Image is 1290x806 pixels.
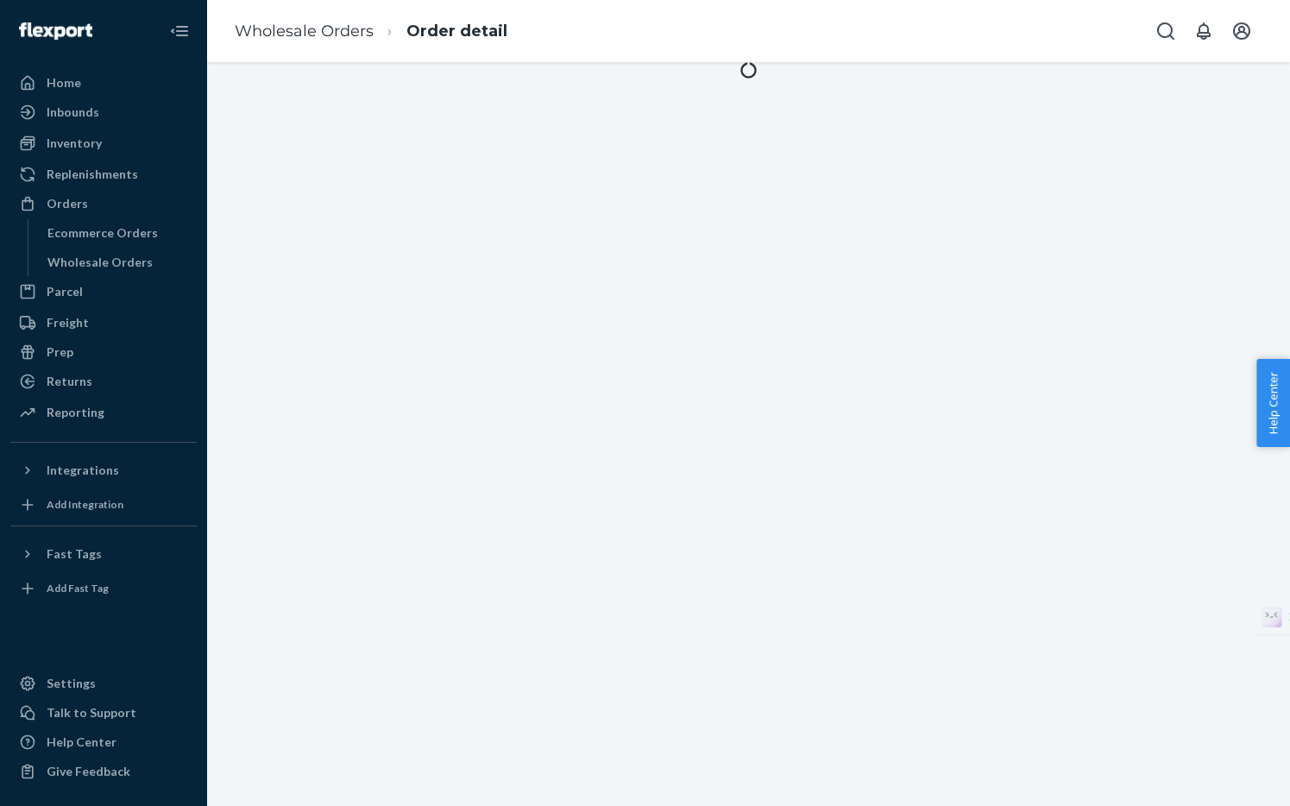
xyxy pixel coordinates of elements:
div: Prep [47,343,73,361]
a: Returns [10,368,197,395]
div: Wholesale Orders [47,254,153,271]
a: Ecommerce Orders [39,219,198,247]
a: Inbounds [10,98,197,126]
div: Talk to Support [47,704,136,721]
button: Integrations [10,457,197,484]
ol: breadcrumbs [221,6,521,57]
a: Settings [10,670,197,697]
button: Open notifications [1186,14,1221,48]
button: Give Feedback [10,758,197,785]
div: Add Integration [47,497,123,512]
div: Inbounds [47,104,99,121]
img: Flexport logo [19,22,92,40]
button: Open Search Box [1148,14,1183,48]
button: Help Center [1256,359,1290,447]
a: Add Fast Tag [10,575,197,602]
div: Integrations [47,462,119,479]
a: Wholesale Orders [39,249,198,276]
div: Fast Tags [47,545,102,563]
div: Parcel [47,283,83,300]
a: Orders [10,190,197,217]
div: Inventory [47,135,102,152]
div: Add Fast Tag [47,581,109,595]
a: Order detail [406,22,507,41]
a: Prep [10,338,197,366]
button: Close Navigation [162,14,197,48]
div: Orders [47,195,88,212]
div: Settings [47,675,96,692]
a: Replenishments [10,161,197,188]
div: Home [47,74,81,91]
button: Open account menu [1224,14,1259,48]
a: Add Integration [10,491,197,519]
div: Freight [47,314,89,331]
a: Reporting [10,399,197,426]
div: Returns [47,373,92,390]
div: Ecommerce Orders [47,224,158,242]
a: Inventory [10,129,197,157]
a: Wholesale Orders [235,22,374,41]
div: Help Center [47,734,116,751]
div: Reporting [47,404,104,421]
button: Fast Tags [10,540,197,568]
div: Give Feedback [47,763,130,780]
a: Home [10,69,197,97]
div: Replenishments [47,166,138,183]
a: Help Center [10,728,197,756]
a: Freight [10,309,197,337]
button: Talk to Support [10,699,197,727]
a: Parcel [10,278,197,305]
